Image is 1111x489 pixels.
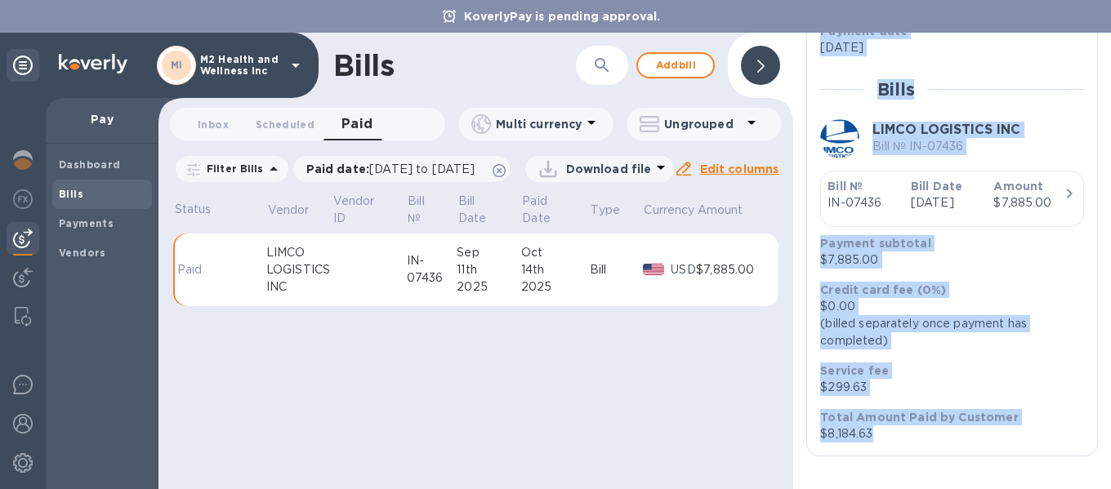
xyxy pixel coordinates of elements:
[700,162,779,176] u: Edit columns
[59,247,106,259] b: Vendors
[266,261,332,278] div: LOGISTICS
[268,202,331,219] span: Vendor
[698,202,743,219] p: Amount
[496,116,582,132] p: Multi currency
[820,315,1071,349] p: (billed separately once payment has completed)
[872,138,1020,155] p: Bill № IN-07436
[591,202,620,219] p: Type
[820,171,1084,227] button: Bill №IN-07436Bill Date[DATE]Amount$7,885.00
[175,201,212,218] p: Status
[522,193,588,227] span: Paid Date
[590,261,643,278] div: Bill
[993,194,1064,211] div: $7,885.00
[59,217,114,229] b: Payments
[820,237,930,250] b: Payment subtotal
[457,261,520,278] div: 11th
[911,194,981,211] p: [DATE]
[369,162,475,176] span: [DATE] to [DATE]
[820,364,889,377] b: Service fee
[521,278,590,296] div: 2025
[268,202,310,219] p: Vendor
[877,79,914,100] h2: Bills
[521,261,590,278] div: 14th
[59,111,145,127] p: Pay
[636,52,715,78] button: Addbill
[651,56,700,75] span: Add bill
[872,122,1020,137] b: LIMCO LOGISTICS INC
[820,379,1071,396] p: $299.63
[820,251,1071,269] p: $7,885.00
[698,202,765,219] span: Amount
[566,161,652,177] p: Download file
[408,193,455,227] span: Bill №
[13,189,33,209] img: Foreign exchange
[643,264,665,275] img: USD
[458,193,520,227] span: Bill Date
[820,411,1018,424] b: Total Amount Paid by Customer
[256,116,315,133] span: Scheduled
[59,188,83,200] b: Bills
[200,54,282,77] p: M2 Health and Wellness Inc
[522,193,567,227] p: Paid Date
[458,193,498,227] p: Bill Date
[59,54,127,73] img: Logo
[407,252,457,287] div: IN-07436
[198,116,229,133] span: Inbox
[664,116,742,132] p: Ungrouped
[696,261,765,278] div: $7,885.00
[820,425,1071,442] p: $8,184.63
[333,193,405,227] span: Vendor ID
[266,278,332,296] div: INC
[644,202,694,219] p: Currency
[333,48,394,82] h1: Bills
[266,244,332,261] div: LIMCO
[408,193,434,227] p: Bill №
[993,180,1043,193] b: Amount
[591,202,641,219] span: Type
[306,161,484,177] p: Paid date :
[457,244,520,261] div: Sep
[820,298,1071,315] p: $0.00
[457,278,520,296] div: 2025
[333,193,384,227] p: Vendor ID
[911,180,962,193] b: Bill Date
[293,156,511,182] div: Paid date:[DATE] to [DATE]
[171,59,183,71] b: MI
[177,261,208,278] p: Paid
[820,283,946,296] b: Credit card fee (0%)
[456,8,669,24] p: KoverlyPay is pending approval.
[820,39,1071,56] p: [DATE]
[828,180,863,193] b: Bill №
[59,158,121,171] b: Dashboard
[341,113,373,136] span: Paid
[7,49,39,82] div: Unpin categories
[521,244,590,261] div: Oct
[200,162,264,176] p: Filter Bills
[671,261,696,278] p: USD
[828,194,898,211] p: IN-07436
